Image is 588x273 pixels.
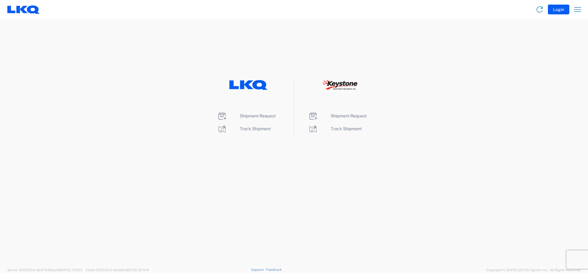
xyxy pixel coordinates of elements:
span: Track Shipment [240,126,271,131]
span: Client: 2025.20.0-8c6e0cf [85,268,149,272]
span: Shipment Request [331,113,367,118]
a: Track Shipment [308,126,362,131]
a: Support [251,268,266,271]
span: Copyright © [DATE]-[DATE] Agistix Inc., All Rights Reserved [486,267,581,273]
a: Feedback [266,268,282,271]
a: Track Shipment [217,126,271,131]
a: Shipment Request [217,113,276,118]
span: Track Shipment [331,126,362,131]
button: Login [548,5,569,14]
a: Shipment Request [308,113,367,118]
span: [DATE] 11:13:37 [60,268,83,272]
span: Shipment Request [240,113,276,118]
span: [DATE] 12:11:14 [127,268,149,272]
span: Server: 2025.20.0-db47332bad5 [7,268,83,272]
